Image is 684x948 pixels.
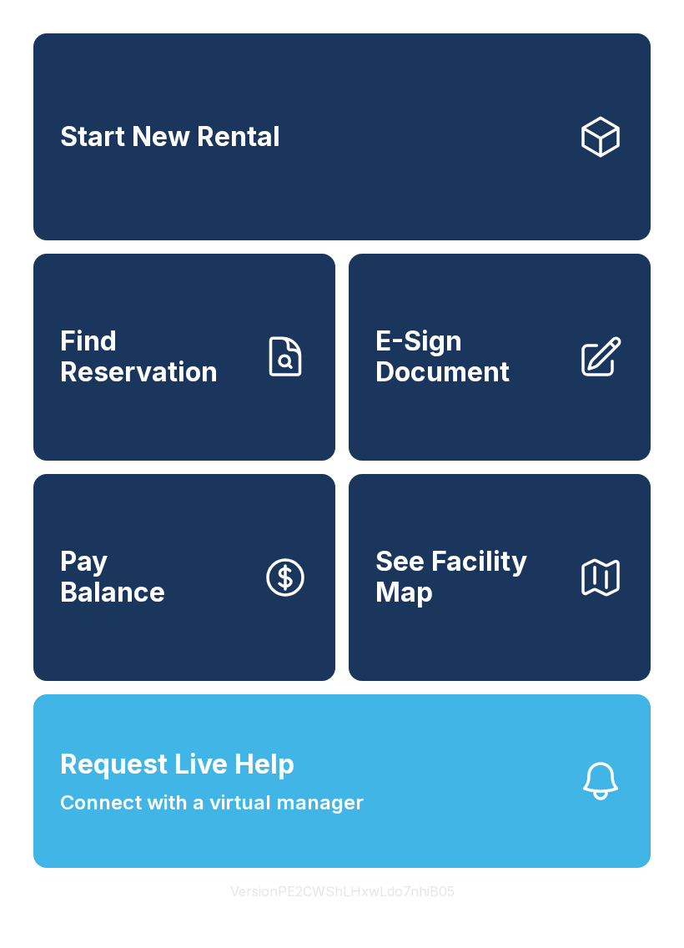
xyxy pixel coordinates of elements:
span: Start New Rental [60,122,280,153]
a: Start New Rental [33,33,651,240]
button: Request Live HelpConnect with a virtual manager [33,694,651,868]
button: See Facility Map [349,474,651,681]
span: E-Sign Document [375,326,564,387]
a: Find Reservation [33,254,335,461]
span: Request Live Help [60,744,294,784]
a: PayBalance [33,474,335,681]
span: Find Reservation [60,326,249,387]
span: See Facility Map [375,547,564,608]
span: Pay Balance [60,547,165,608]
a: E-Sign Document [349,254,651,461]
button: VersionPE2CWShLHxwLdo7nhiB05 [217,868,468,915]
span: Connect with a virtual manager [60,788,364,818]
